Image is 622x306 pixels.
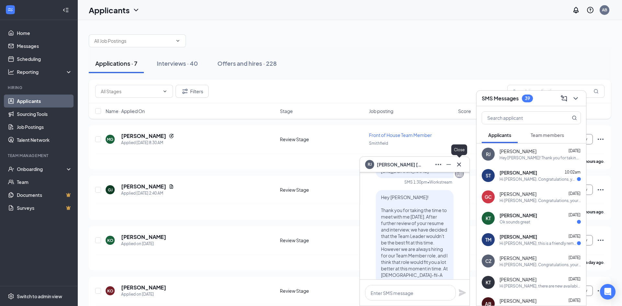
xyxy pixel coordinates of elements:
[570,93,581,104] button: ChevronDown
[434,161,442,168] svg: Ellipses
[89,5,130,16] h1: Applicants
[17,176,72,188] a: Team
[486,151,490,157] div: RJ
[17,52,72,65] a: Scheduling
[507,85,605,98] input: Search in applications
[8,293,14,300] svg: Settings
[458,289,466,297] svg: Plane
[500,191,536,197] span: [PERSON_NAME]
[597,287,605,295] svg: Ellipses
[569,277,581,281] span: [DATE]
[63,7,69,13] svg: Collapse
[280,108,293,114] span: Stage
[217,59,277,67] div: Offers and hires · 228
[531,132,564,138] span: Team members
[500,212,537,219] span: [PERSON_NAME]
[17,69,73,75] div: Reporting
[17,201,72,214] a: SurveysCrown
[500,198,581,203] div: Hi [PERSON_NAME]. Congratulations, your meeting with [DEMOGRAPHIC_DATA]-fil-A for Front of House ...
[485,258,491,264] div: CZ
[280,187,365,193] div: Review Stage
[486,279,491,286] div: KT
[8,166,14,172] svg: UserCheck
[8,69,14,75] svg: Analysis
[121,241,166,247] div: Applied on [DATE]
[443,159,454,170] button: Minimize
[597,135,605,143] svg: Ellipses
[560,95,568,102] svg: ComposeMessage
[280,136,365,142] div: Review Stage
[500,241,577,246] div: Hi [PERSON_NAME], this is a friendly reminder. Your interview with [DEMOGRAPHIC_DATA]-fil-A for F...
[121,190,174,197] div: Applied [DATE] 2:40 AM
[427,179,452,185] span: • Workstream
[108,187,113,193] div: GJ
[17,95,72,108] a: Applicants
[569,298,581,303] span: [DATE]
[485,194,492,200] div: GC
[500,283,581,289] div: Hi [PERSON_NAME], there are new availabilities for an interview. This is a reminder to schedule y...
[597,186,605,194] svg: Ellipses
[17,27,72,40] a: Home
[600,284,616,300] div: Open Intercom Messenger
[500,276,536,283] span: [PERSON_NAME]
[580,210,604,214] b: 10 hours ago
[445,161,453,168] svg: Minimize
[500,233,537,240] span: [PERSON_NAME]
[17,40,72,52] a: Messages
[586,6,594,14] svg: QuestionInfo
[482,112,559,124] input: Search applicant
[181,87,189,95] svg: Filter
[17,188,72,201] a: DocumentsCrown
[565,170,581,175] span: 10:02am
[455,161,463,168] svg: Cross
[500,255,536,261] span: [PERSON_NAME]
[17,293,62,300] div: Switch to admin view
[500,148,536,154] span: [PERSON_NAME]
[176,85,209,98] button: Filter Filters
[572,95,580,102] svg: ChevronDown
[569,191,581,196] span: [DATE]
[488,132,511,138] span: Applicants
[369,132,432,138] span: Front of House Team Member
[525,96,530,101] div: 39
[569,212,581,217] span: [DATE]
[17,133,72,146] a: Talent Network
[404,179,427,185] div: SMS 1:30pm
[107,137,113,142] div: MG
[121,140,174,146] div: Applied [DATE] 8:30 AM
[597,236,605,244] svg: Ellipses
[107,288,113,294] div: KO
[500,262,581,267] div: Hi [PERSON_NAME]. Congratulations, your meeting with [DEMOGRAPHIC_DATA]-fil-A for Front of House ...
[17,120,72,133] a: Job Postings
[582,159,604,164] b: 5 hours ago
[500,176,577,182] div: Hi [PERSON_NAME]. Congratulations, your meeting with [DEMOGRAPHIC_DATA]-fil-A for Cook at [GEOGRA...
[458,108,471,114] span: Score
[569,234,581,239] span: [DATE]
[572,115,577,120] svg: MagnifyingGlass
[169,184,174,189] svg: Document
[485,236,491,243] div: TM
[132,6,140,14] svg: ChevronDown
[500,169,537,176] span: [PERSON_NAME]
[451,144,467,155] div: Close
[121,291,166,298] div: Applied on [DATE]
[500,155,581,161] div: Hey [PERSON_NAME]! Thank you for taking the time to meet with me [DATE]. After further review of ...
[162,89,167,94] svg: ChevronDown
[486,215,491,221] div: KT
[175,38,180,43] svg: ChevronDown
[121,284,166,291] h5: [PERSON_NAME]
[572,6,580,14] svg: Notifications
[454,159,464,170] button: Cross
[559,93,569,104] button: ComposeMessage
[602,7,607,13] div: AB
[433,159,443,170] button: Ellipses
[106,108,145,114] span: Name · Applied On
[500,298,536,304] span: [PERSON_NAME]
[107,238,113,243] div: KO
[121,132,166,140] h5: [PERSON_NAME]
[455,170,463,177] svg: Company
[7,6,14,13] svg: WorkstreamLogo
[94,37,173,44] input: All Job Postings
[280,288,365,294] div: Review Stage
